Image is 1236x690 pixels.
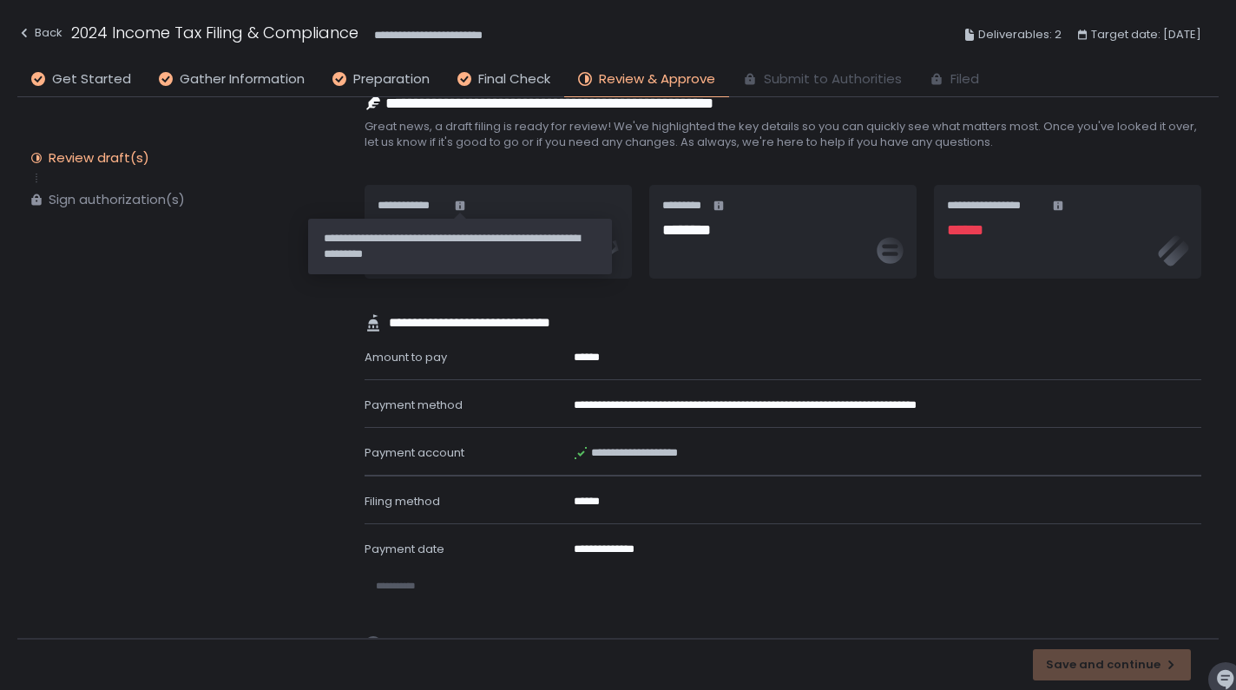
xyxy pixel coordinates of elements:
span: Preparation [353,69,430,89]
div: Review draft(s) [49,149,149,167]
span: Final Check [478,69,550,89]
div: Sign authorization(s) [49,191,185,208]
span: Submit to Authorities [764,69,902,89]
span: Filed [950,69,979,89]
h1: 2024 Income Tax Filing & Compliance [71,21,358,44]
span: Payment date [365,541,444,557]
span: Filing method [365,493,440,509]
span: Great news, a draft filing is ready for review! We've highlighted the key details so you can quic... [365,119,1201,150]
span: Target date: [DATE] [1091,24,1201,45]
button: Back [17,21,62,49]
span: Get Started [52,69,131,89]
span: Gather Information [180,69,305,89]
span: Amount to pay [365,349,447,365]
div: Back [17,23,62,43]
span: Deliverables: 2 [978,24,1062,45]
span: Payment account [365,444,464,461]
span: Payment method [365,397,463,413]
span: Review & Approve [599,69,715,89]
